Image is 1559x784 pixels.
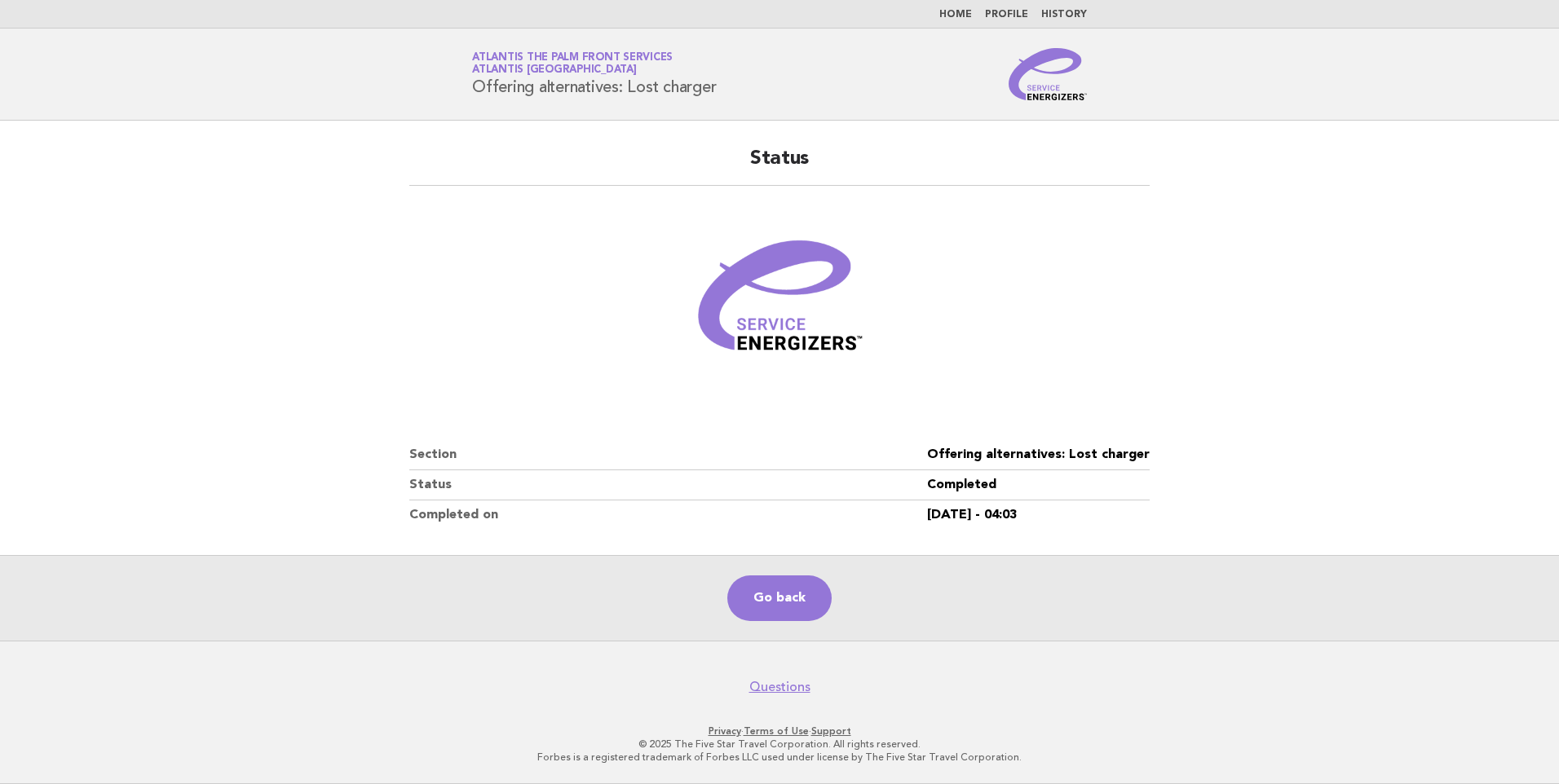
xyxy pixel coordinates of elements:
a: Home [939,10,972,20]
a: Questions [749,679,810,695]
a: Terms of Use [744,725,809,737]
a: Privacy [709,725,741,737]
span: Atlantis [GEOGRAPHIC_DATA] [472,65,637,76]
a: Atlantis The Palm Front ServicesAtlantis [GEOGRAPHIC_DATA] [472,52,673,75]
a: History [1041,10,1087,20]
dd: [DATE] - 04:03 [927,500,1150,530]
img: Service Energizers [1009,48,1087,100]
dt: Completed on [409,500,927,530]
dt: Status [409,470,927,500]
img: Verified [682,205,877,401]
dd: Offering alternatives: Lost charger [927,440,1150,470]
dd: Completed [927,470,1150,500]
a: Profile [985,10,1028,20]
p: Forbes is a registered trademark of Forbes LLC used under license by The Five Star Travel Corpora... [280,751,1279,764]
dt: Section [409,440,927,470]
a: Support [811,725,851,737]
h2: Status [409,146,1150,186]
a: Go back [727,575,832,621]
p: © 2025 The Five Star Travel Corporation. All rights reserved. [280,738,1279,751]
h1: Offering alternatives: Lost charger [472,53,716,95]
p: · · [280,725,1279,738]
